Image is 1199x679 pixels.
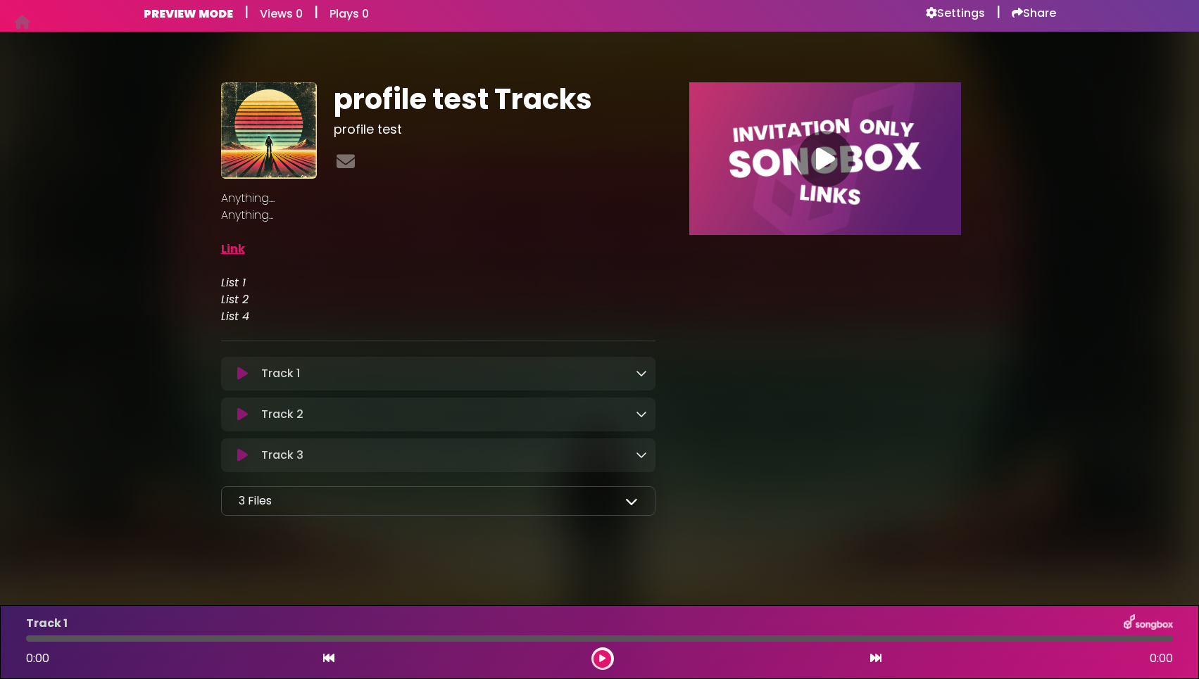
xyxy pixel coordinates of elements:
p: 3 Files [239,493,272,509]
a: Settings [926,6,985,20]
h6: Plays 0 [329,7,369,20]
em: List 1 [221,274,246,291]
p: Anything.... [221,190,656,207]
p: Track 3 [261,447,303,464]
a: Share [1012,6,1056,20]
h6: PREVIEW MODE [144,7,233,20]
em: List 4 [221,308,249,324]
p: Anything... [221,207,656,224]
h5: | [996,4,1000,20]
h3: profile test [334,122,655,137]
a: Link [221,241,245,257]
em: List 2 [221,291,249,307]
img: Video Thumbnail [689,82,961,235]
p: Track 1 [261,365,300,382]
img: K2xuMsvmRmSKSxQYMgmH [221,82,317,178]
h5: | [244,4,249,20]
h6: Views 0 [260,7,303,20]
h5: | [314,4,318,20]
p: Track 2 [261,406,303,423]
h1: profile test Tracks [334,82,655,116]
